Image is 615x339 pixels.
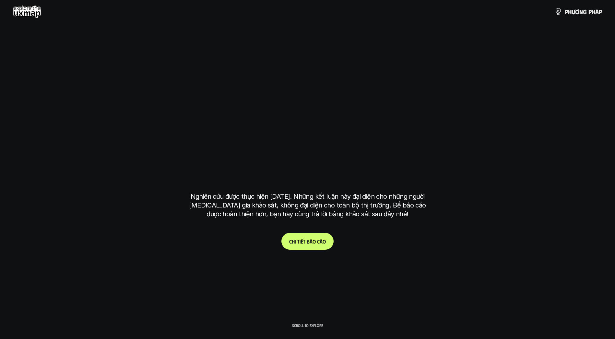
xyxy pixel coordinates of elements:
[588,8,592,15] span: p
[579,8,583,15] span: n
[303,238,305,245] span: t
[189,107,426,134] h1: phạm vi công việc của
[300,238,301,245] span: i
[595,8,599,15] span: á
[554,5,602,18] a: phươngpháp
[307,238,310,245] span: b
[186,192,429,219] p: Nghiên cứu được thực hiện [DATE]. Những kết luận này đại diện cho những người [MEDICAL_DATA] gia ...
[572,8,575,15] span: ư
[295,238,296,245] span: i
[310,238,313,245] span: á
[292,323,323,328] p: Scroll to explore
[281,233,334,250] a: Chitiếtbáocáo
[292,238,295,245] span: h
[599,8,602,15] span: p
[297,238,300,245] span: t
[320,238,323,245] span: á
[323,238,326,245] span: o
[568,8,572,15] span: h
[575,8,579,15] span: ơ
[592,8,595,15] span: h
[192,158,423,186] h1: tại [GEOGRAPHIC_DATA]
[565,8,568,15] span: p
[285,91,335,99] h6: Kết quả nghiên cứu
[289,238,292,245] span: C
[583,8,587,15] span: g
[301,238,303,245] span: ế
[317,238,320,245] span: c
[313,238,316,245] span: o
